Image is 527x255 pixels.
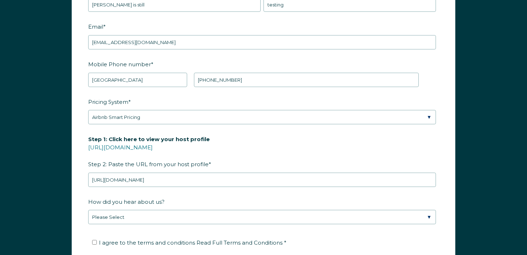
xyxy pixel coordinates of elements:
[92,240,97,245] input: I agree to the terms and conditions Read Full Terms and Conditions *
[88,173,436,187] input: airbnb.com/users/show/12345
[88,196,165,207] span: How did you hear about us?
[99,239,286,246] span: I agree to the terms and conditions
[88,96,128,107] span: Pricing System
[88,134,210,145] span: Step 1: Click here to view your host profile
[88,144,153,151] a: [URL][DOMAIN_NAME]
[196,239,283,246] span: Read Full Terms and Conditions
[88,59,151,70] span: Mobile Phone number
[195,239,284,246] a: Read Full Terms and Conditions
[88,21,103,32] span: Email
[88,134,210,170] span: Step 2: Paste the URL from your host profile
